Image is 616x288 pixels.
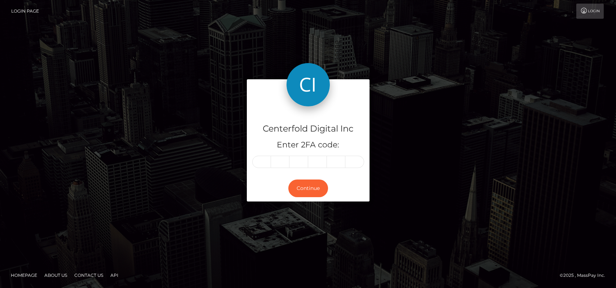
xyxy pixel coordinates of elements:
[252,123,364,135] h4: Centerfold Digital Inc
[41,270,70,281] a: About Us
[8,270,40,281] a: Homepage
[11,4,39,19] a: Login Page
[560,271,611,279] div: © 2025 , MassPay Inc.
[288,180,328,197] button: Continue
[576,4,604,19] a: Login
[287,63,330,106] img: Centerfold Digital Inc
[71,270,106,281] a: Contact Us
[252,139,364,151] h5: Enter 2FA code:
[108,270,121,281] a: API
